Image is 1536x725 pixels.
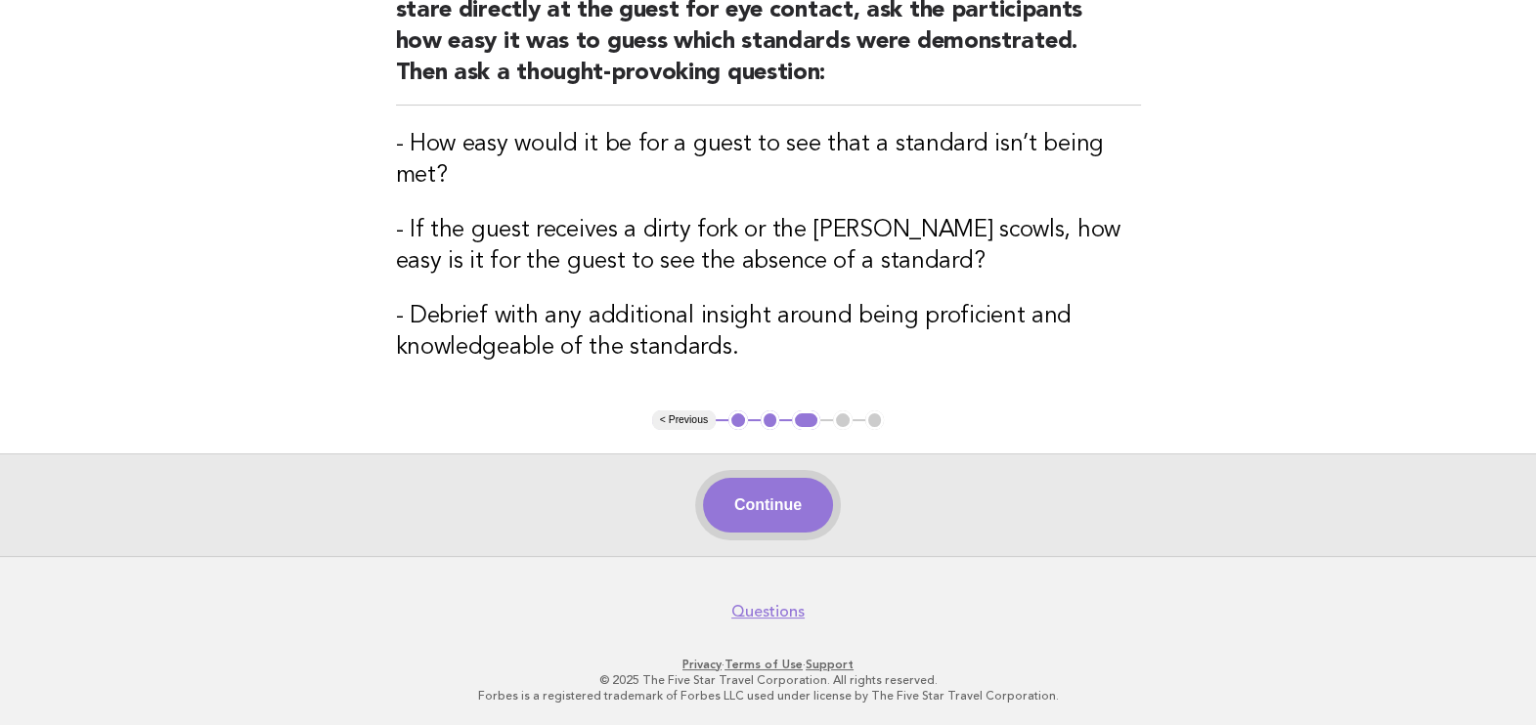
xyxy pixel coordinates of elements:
[731,602,805,621] a: Questions
[703,478,833,533] button: Continue
[396,301,1141,363] h3: - Debrief with any additional insight around being proficient and knowledgeable of the standards.
[396,129,1141,192] h3: - How easy would it be for a guest to see that a standard isn’t being met?
[806,658,854,671] a: Support
[170,672,1367,688] p: © 2025 The Five Star Travel Corporation. All rights reserved.
[761,410,780,430] button: 2
[170,657,1367,672] p: · ·
[682,658,722,671] a: Privacy
[724,658,803,671] a: Terms of Use
[792,410,820,430] button: 3
[652,410,716,430] button: < Previous
[728,410,748,430] button: 1
[396,215,1141,277] h3: - If the guest receives a dirty fork or the [PERSON_NAME] scowls, how easy is it for the guest to...
[170,688,1367,704] p: Forbes is a registered trademark of Forbes LLC used under license by The Five Star Travel Corpora...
